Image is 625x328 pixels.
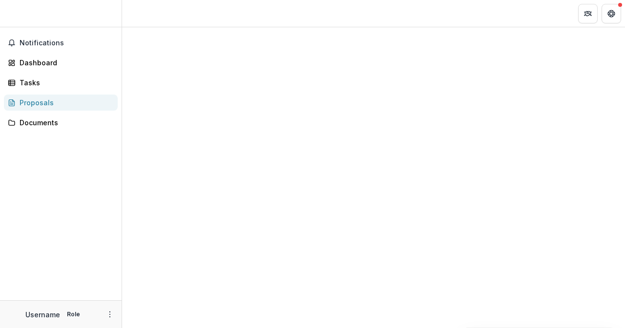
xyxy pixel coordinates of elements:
[104,309,116,320] button: More
[4,35,118,51] button: Notifications
[25,309,60,320] p: Username
[578,4,598,23] button: Partners
[64,310,83,319] p: Role
[4,115,118,131] a: Documents
[4,95,118,111] a: Proposals
[20,117,110,128] div: Documents
[4,75,118,91] a: Tasks
[20,58,110,68] div: Dashboard
[4,55,118,71] a: Dashboard
[20,39,114,47] span: Notifications
[20,77,110,88] div: Tasks
[20,97,110,108] div: Proposals
[602,4,621,23] button: Get Help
